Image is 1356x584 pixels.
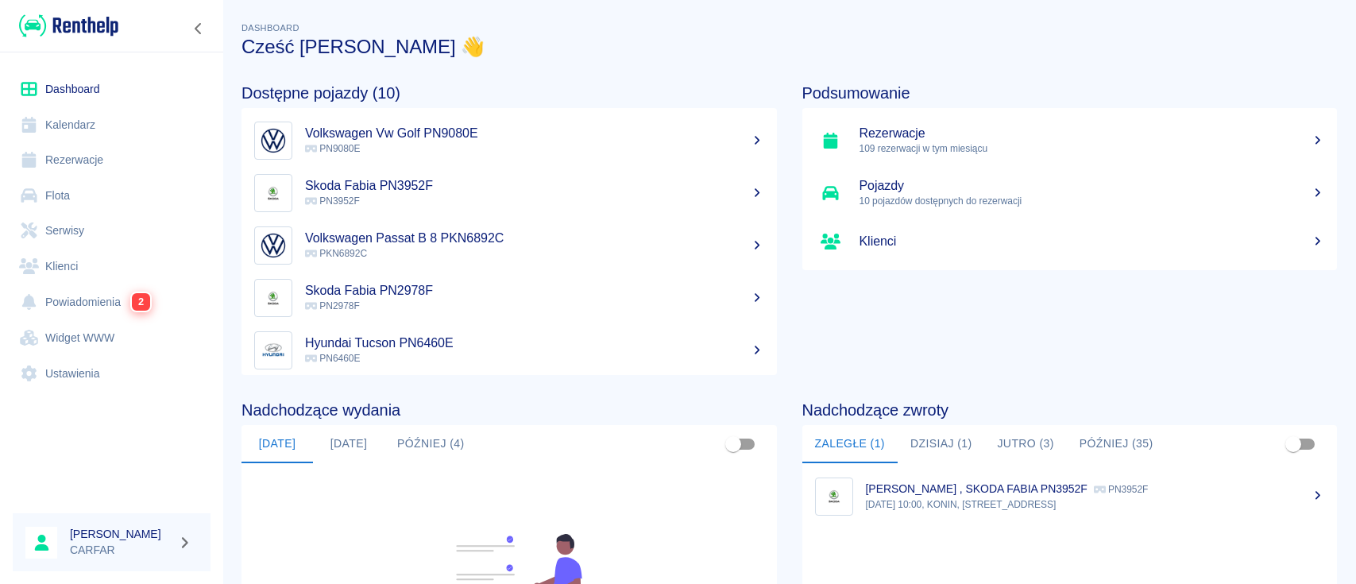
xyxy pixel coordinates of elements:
h5: Skoda Fabia PN2978F [305,283,764,299]
span: Dashboard [241,23,299,33]
a: Widget WWW [13,320,211,356]
img: Image [819,482,849,512]
span: PN6460E [305,353,360,364]
button: Później (35) [1067,425,1166,463]
img: Image [258,126,288,156]
a: Flota [13,178,211,214]
span: PN2978F [305,300,360,311]
a: Klienci [802,219,1338,264]
a: ImageVolkswagen Passat B 8 PKN6892C PKN6892C [241,219,777,272]
a: ImageSkoda Fabia PN2978F PN2978F [241,272,777,324]
span: 2 [132,293,150,311]
button: Dzisiaj (1) [898,425,985,463]
h4: Podsumowanie [802,83,1338,102]
h5: Klienci [860,234,1325,249]
p: 109 rezerwacji w tym miesiącu [860,141,1325,156]
button: Zwiń nawigację [187,18,211,39]
button: [DATE] [241,425,313,463]
p: CARFAR [70,542,172,559]
a: Renthelp logo [13,13,118,39]
img: Image [258,335,288,365]
img: Image [258,178,288,208]
p: [PERSON_NAME] , SKODA FABIA PN3952F [866,482,1088,495]
p: [DATE] 10:00, KONIN, [STREET_ADDRESS] [866,497,1325,512]
span: PN3952F [305,195,360,207]
a: Dashboard [13,72,211,107]
h5: Skoda Fabia PN3952F [305,178,764,194]
img: Image [258,230,288,261]
button: [DATE] [313,425,384,463]
h5: Pojazdy [860,178,1325,194]
h5: Rezerwacje [860,126,1325,141]
h6: [PERSON_NAME] [70,526,172,542]
a: Kalendarz [13,107,211,143]
a: Ustawienia [13,356,211,392]
button: Zaległe (1) [802,425,898,463]
p: 10 pojazdów dostępnych do rezerwacji [860,194,1325,208]
h4: Nadchodzące wydania [241,400,777,420]
h3: Cześć [PERSON_NAME] 👋 [241,36,1337,58]
a: ImageHyundai Tucson PN6460E PN6460E [241,324,777,377]
img: Renthelp logo [19,13,118,39]
a: Image[PERSON_NAME] , SKODA FABIA PN3952F PN3952F[DATE] 10:00, KONIN, [STREET_ADDRESS] [802,470,1338,523]
a: Pojazdy10 pojazdów dostępnych do rezerwacji [802,167,1338,219]
h5: Volkswagen Passat B 8 PKN6892C [305,230,764,246]
img: Image [258,283,288,313]
a: Rezerwacje [13,142,211,178]
h5: Hyundai Tucson PN6460E [305,335,764,351]
span: Pokaż przypisane tylko do mnie [718,429,748,459]
a: Rezerwacje109 rezerwacji w tym miesiącu [802,114,1338,167]
h4: Nadchodzące zwroty [802,400,1338,420]
h5: Volkswagen Vw Golf PN9080E [305,126,764,141]
a: Serwisy [13,213,211,249]
span: Pokaż przypisane tylko do mnie [1278,429,1308,459]
p: PN3952F [1094,484,1149,495]
span: PKN6892C [305,248,367,259]
a: ImageSkoda Fabia PN3952F PN3952F [241,167,777,219]
h4: Dostępne pojazdy (10) [241,83,777,102]
button: Później (4) [384,425,477,463]
button: Jutro (3) [984,425,1066,463]
a: Klienci [13,249,211,284]
span: PN9080E [305,143,360,154]
a: ImageVolkswagen Vw Golf PN9080E PN9080E [241,114,777,167]
a: Powiadomienia2 [13,284,211,320]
